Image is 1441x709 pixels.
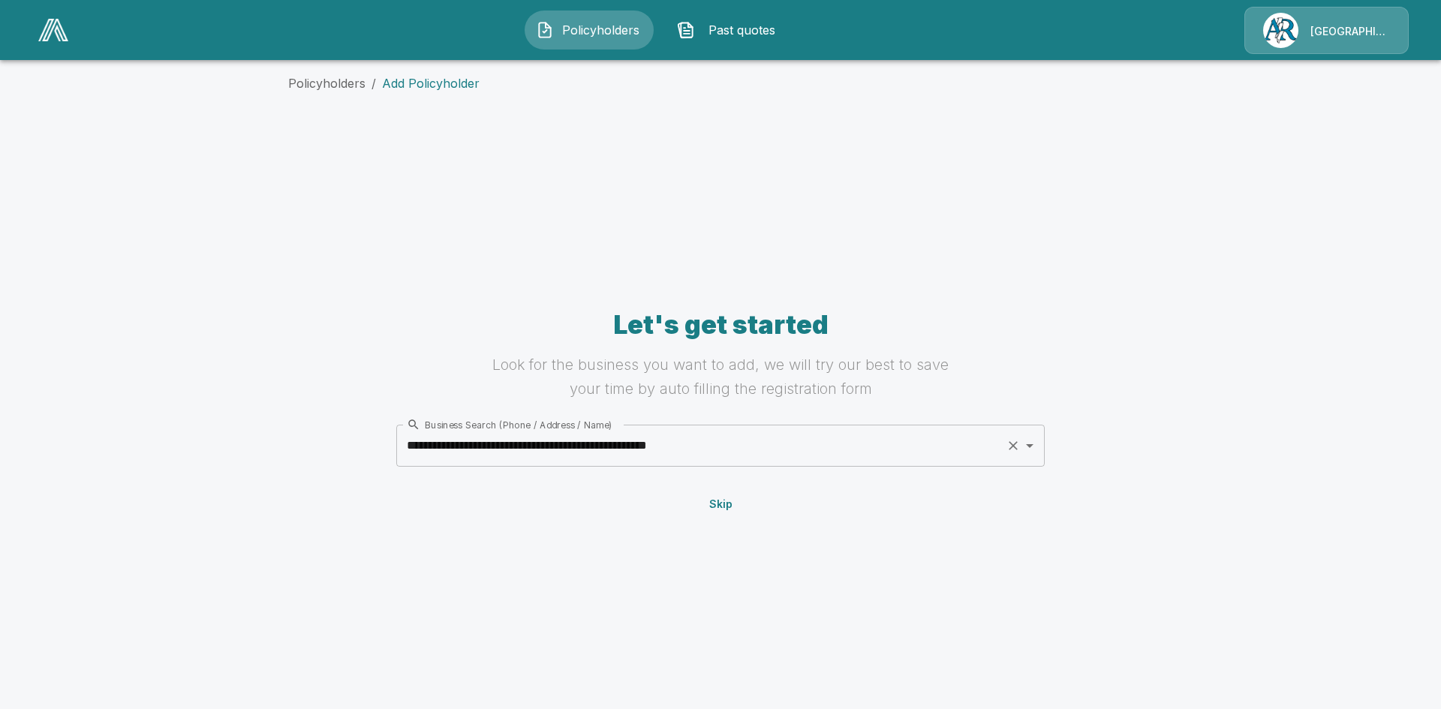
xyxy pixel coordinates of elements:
nav: breadcrumb [288,74,1153,92]
button: Past quotes IconPast quotes [666,11,795,50]
div: Business Search (Phone / Address / Name) [407,418,612,431]
h6: Look for the business you want to add, we will try our best to save your time by auto filling the... [483,353,958,401]
button: Skip [696,491,745,518]
a: Policyholders [288,76,366,91]
button: Policyholders IconPolicyholders [525,11,654,50]
img: Past quotes Icon [677,21,695,39]
h4: Let's get started [483,309,958,341]
span: Policyholders [560,21,642,39]
p: Add Policyholder [382,74,480,92]
img: AA Logo [38,19,68,41]
img: Policyholders Icon [536,21,554,39]
span: Past quotes [701,21,784,39]
li: / [372,74,376,92]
